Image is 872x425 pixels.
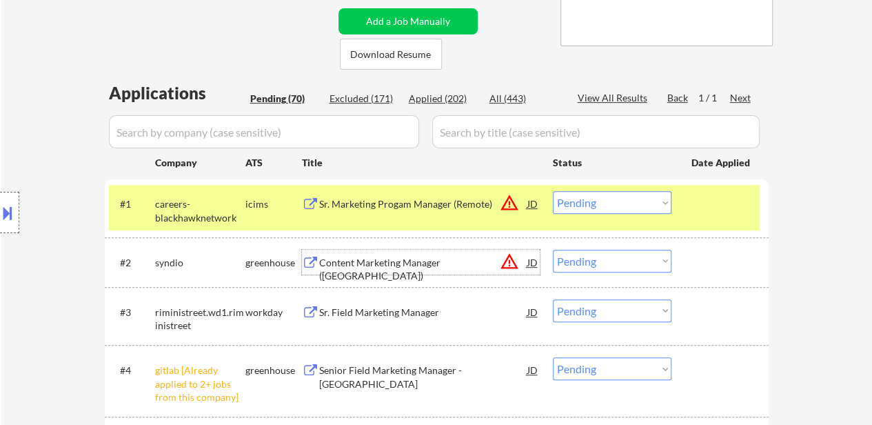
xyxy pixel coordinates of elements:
[155,364,245,404] div: gitlab [Already applied to 2+ jobs from this company]
[698,91,730,105] div: 1 / 1
[409,92,478,106] div: Applied (202)
[245,197,302,211] div: icims
[489,92,558,106] div: All (443)
[245,306,302,319] div: workday
[340,39,442,70] button: Download Resume
[245,256,302,270] div: greenhouse
[526,191,540,216] div: JD
[319,197,527,211] div: Sr. Marketing Progam Manager (Remote)
[526,299,540,324] div: JD
[120,364,144,377] div: #4
[109,115,419,148] input: Search by company (case sensitive)
[319,306,527,319] div: Sr. Field Marketing Manager
[319,364,527,391] div: Senior Field Marketing Manager - [GEOGRAPHIC_DATA]
[500,252,519,271] button: warning_amber
[245,156,302,170] div: ATS
[302,156,540,170] div: Title
[432,115,760,148] input: Search by title (case sensitive)
[250,92,319,106] div: Pending (70)
[578,91,651,105] div: View All Results
[338,8,478,34] button: Add a Job Manually
[526,250,540,275] div: JD
[691,156,752,170] div: Date Applied
[319,256,527,283] div: Content Marketing Manager ([GEOGRAPHIC_DATA])
[245,364,302,377] div: greenhouse
[553,150,671,175] div: Status
[329,92,398,106] div: Excluded (171)
[730,91,752,105] div: Next
[500,193,519,212] button: warning_amber
[526,357,540,382] div: JD
[667,91,689,105] div: Back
